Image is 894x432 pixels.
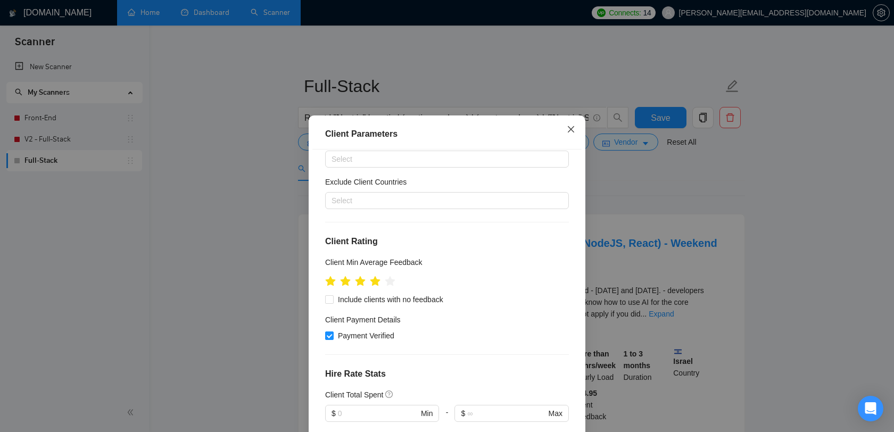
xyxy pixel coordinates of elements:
[325,368,569,380] h4: Hire Rate Stats
[325,256,423,268] h5: Client Min Average Feedback
[325,176,407,188] h5: Exclude Client Countries
[421,408,433,419] span: Min
[355,276,366,287] span: star
[370,276,380,287] span: star
[334,330,399,342] span: Payment Verified
[325,128,569,140] div: Client Parameters
[332,408,336,419] span: $
[325,235,569,248] h4: Client Rating
[385,390,394,398] span: question-circle
[334,294,448,305] span: Include clients with no feedback
[338,408,419,419] input: 0
[549,408,562,419] span: Max
[325,314,401,326] h4: Client Payment Details
[467,408,546,419] input: ∞
[461,408,465,419] span: $
[340,276,351,287] span: star
[567,125,575,134] span: close
[557,115,585,144] button: Close
[325,389,383,401] h5: Client Total Spent
[325,276,336,287] span: star
[385,276,395,287] span: star
[858,396,883,421] div: Open Intercom Messenger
